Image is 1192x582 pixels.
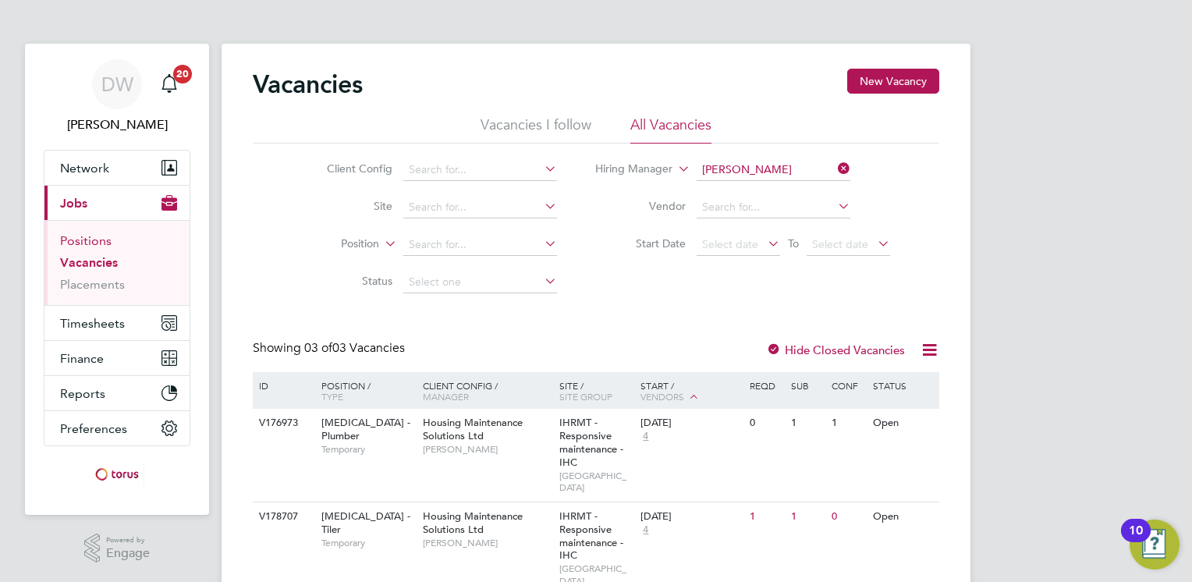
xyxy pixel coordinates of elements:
div: Position / [310,372,419,410]
div: Jobs [44,220,190,305]
span: 4 [640,523,651,537]
div: Status [869,372,937,399]
div: Open [869,409,937,438]
div: 1 [787,502,828,531]
a: Positions [60,233,112,248]
span: [GEOGRAPHIC_DATA] [559,470,633,494]
button: Network [44,151,190,185]
label: Position [289,236,379,252]
h2: Vacancies [253,69,363,100]
div: [DATE] [640,510,742,523]
div: [DATE] [640,417,742,430]
span: Powered by [106,534,150,547]
a: Go to home page [44,462,190,487]
div: Sub [787,372,828,399]
div: Conf [828,372,868,399]
span: 03 of [304,340,332,356]
span: Engage [106,547,150,560]
span: Manager [423,390,469,403]
span: 20 [173,65,192,83]
li: Vacancies I follow [481,115,591,144]
span: To [783,233,804,254]
span: Preferences [60,421,127,436]
div: Open [869,502,937,531]
span: Site Group [559,390,612,403]
a: DW[PERSON_NAME] [44,59,190,134]
span: Housing Maintenance Solutions Ltd [423,509,523,536]
div: 1 [787,409,828,438]
input: Search for... [697,159,850,181]
span: 03 Vacancies [304,340,405,356]
div: 1 [746,502,786,531]
span: [PERSON_NAME] [423,443,552,456]
button: Jobs [44,186,190,220]
div: Site / [555,372,637,410]
div: Showing [253,340,408,357]
div: 1 [828,409,868,438]
button: New Vacancy [847,69,939,94]
div: Client Config / [419,372,555,410]
span: Select date [702,237,758,251]
span: Reports [60,386,105,401]
div: Reqd [746,372,786,399]
span: Type [321,390,343,403]
input: Search for... [697,197,850,218]
label: Site [303,199,392,213]
div: 10 [1129,531,1143,551]
span: Dave Waite [44,115,190,134]
span: Finance [60,351,104,366]
a: Placements [60,277,125,292]
span: Vendors [640,390,684,403]
span: Housing Maintenance Solutions Ltd [423,416,523,442]
div: Start / [637,372,746,411]
span: Timesheets [60,316,125,331]
div: 0 [828,502,868,531]
div: 0 [746,409,786,438]
span: Jobs [60,196,87,211]
span: IHRMT - Responsive maintenance - IHC [559,509,623,562]
label: Hide Closed Vacancies [766,342,905,357]
nav: Main navigation [25,44,209,515]
span: 4 [640,430,651,443]
input: Search for... [403,159,557,181]
a: Powered byEngage [84,534,151,563]
span: Select date [812,237,868,251]
div: V176973 [255,409,310,438]
span: [MEDICAL_DATA] - Plumber [321,416,410,442]
input: Search for... [403,197,557,218]
input: Select one [403,271,557,293]
label: Client Config [303,161,392,176]
label: Vendor [596,199,686,213]
span: Temporary [321,443,415,456]
span: [MEDICAL_DATA] - Tiler [321,509,410,536]
button: Preferences [44,411,190,445]
img: torus-logo-retina.png [90,462,144,487]
li: All Vacancies [630,115,711,144]
button: Open Resource Center, 10 new notifications [1130,520,1180,570]
button: Reports [44,376,190,410]
div: ID [255,372,310,399]
a: 20 [154,59,185,109]
span: IHRMT - Responsive maintenance - IHC [559,416,623,469]
span: Network [60,161,109,176]
input: Search for... [403,234,557,256]
span: [PERSON_NAME] [423,537,552,549]
a: Vacancies [60,255,118,270]
label: Start Date [596,236,686,250]
label: Hiring Manager [583,161,672,177]
label: Status [303,274,392,288]
span: DW [101,74,133,94]
div: V178707 [255,502,310,531]
button: Finance [44,341,190,375]
button: Timesheets [44,306,190,340]
span: Temporary [321,537,415,549]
